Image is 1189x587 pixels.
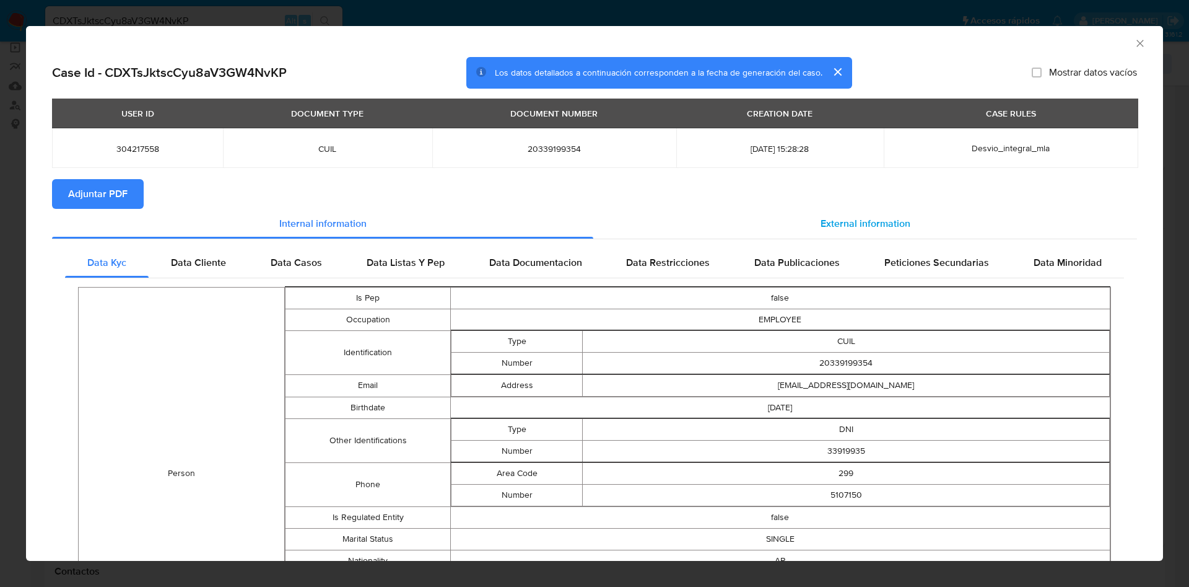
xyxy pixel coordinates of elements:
[285,506,450,528] td: Is Regulated Entity
[1049,66,1137,79] span: Mostrar datos vacíos
[451,484,583,506] td: Number
[285,374,450,397] td: Email
[367,255,445,270] span: Data Listas Y Pep
[1032,68,1042,77] input: Mostrar datos vacíos
[68,180,128,208] span: Adjuntar PDF
[67,143,208,154] span: 304217558
[450,309,1110,330] td: EMPLOYEE
[691,143,869,154] span: [DATE] 15:28:28
[821,216,910,231] span: External information
[52,64,287,81] h2: Case Id - CDXTsJktscCyu8aV3GW4NvKP
[451,374,583,396] td: Address
[450,287,1110,309] td: false
[489,255,582,270] span: Data Documentacion
[26,26,1163,561] div: closure-recommendation-modal
[65,248,1124,278] div: Detailed internal info
[285,418,450,462] td: Other Identifications
[495,66,822,79] span: Los datos detallados a continuación corresponden a la fecha de generación del caso.
[503,103,605,124] div: DOCUMENT NUMBER
[238,143,417,154] span: CUIL
[451,462,583,484] td: Area Code
[583,352,1110,374] td: 20339199354
[285,287,450,309] td: Is Pep
[972,142,1050,154] span: Desvio_integral_mla
[451,418,583,440] td: Type
[451,440,583,462] td: Number
[450,397,1110,418] td: [DATE]
[1034,255,1102,270] span: Data Minoridad
[52,209,1137,239] div: Detailed info
[285,550,450,572] td: Nationality
[884,255,989,270] span: Peticiones Secundarias
[583,462,1110,484] td: 299
[978,103,1043,124] div: CASE RULES
[450,550,1110,572] td: AR
[285,528,450,550] td: Marital Status
[285,397,450,418] td: Birthdate
[626,255,710,270] span: Data Restricciones
[450,506,1110,528] td: false
[583,330,1110,352] td: CUIL
[284,103,371,124] div: DOCUMENT TYPE
[583,374,1110,396] td: [EMAIL_ADDRESS][DOMAIN_NAME]
[1134,37,1145,48] button: Cerrar ventana
[87,255,126,270] span: Data Kyc
[285,330,450,374] td: Identification
[450,528,1110,550] td: SINGLE
[583,484,1110,506] td: 5107150
[279,216,367,231] span: Internal information
[447,143,661,154] span: 20339199354
[583,440,1110,462] td: 33919935
[285,462,450,506] td: Phone
[739,103,820,124] div: CREATION DATE
[583,418,1110,440] td: DNI
[754,255,840,270] span: Data Publicaciones
[114,103,162,124] div: USER ID
[171,255,226,270] span: Data Cliente
[285,309,450,330] td: Occupation
[271,255,322,270] span: Data Casos
[822,57,852,87] button: cerrar
[52,179,144,209] button: Adjuntar PDF
[451,352,583,374] td: Number
[451,330,583,352] td: Type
